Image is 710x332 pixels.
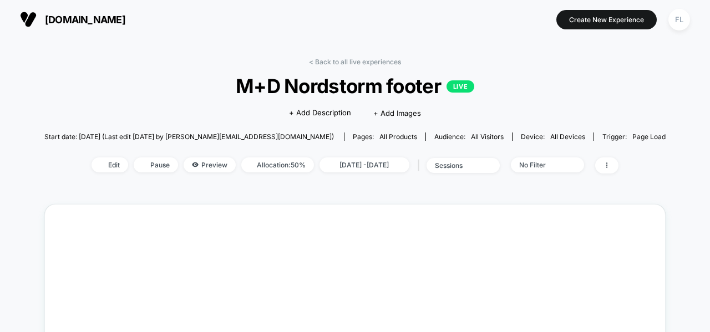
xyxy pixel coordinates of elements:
[44,132,334,141] span: Start date: [DATE] (Last edit [DATE] by [PERSON_NAME][EMAIL_ADDRESS][DOMAIN_NAME])
[92,157,128,172] span: Edit
[134,157,178,172] span: Pause
[512,132,594,141] span: Device:
[75,74,635,98] span: M+D Nordstorm footer
[471,132,504,141] span: All Visitors
[665,8,693,31] button: FL
[632,132,666,141] span: Page Load
[379,132,417,141] span: all products
[550,132,585,141] span: all devices
[184,157,236,172] span: Preview
[20,11,37,28] img: Visually logo
[668,9,690,30] div: FL
[602,132,666,141] div: Trigger:
[309,58,401,66] a: < Back to all live experiences
[556,10,657,29] button: Create New Experience
[435,161,479,170] div: sessions
[519,161,564,169] div: No Filter
[241,157,314,172] span: Allocation: 50%
[45,14,125,25] span: [DOMAIN_NAME]
[434,132,504,141] div: Audience:
[319,157,409,172] span: [DATE] - [DATE]
[373,109,421,118] span: + Add Images
[289,108,351,119] span: + Add Description
[415,157,427,173] span: |
[353,132,417,141] div: Pages:
[17,11,129,28] button: [DOMAIN_NAME]
[447,80,474,93] p: LIVE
